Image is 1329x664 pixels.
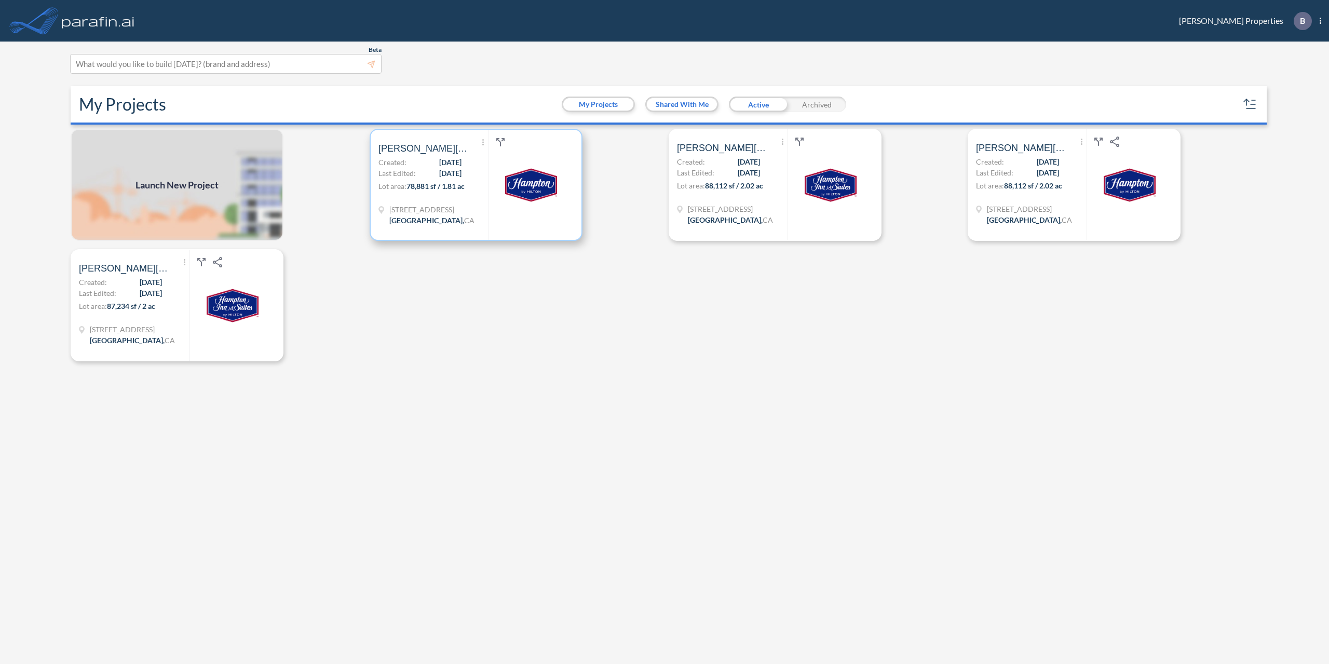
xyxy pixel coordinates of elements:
[71,129,283,241] img: add
[1062,215,1072,224] span: CA
[1163,12,1321,30] div: [PERSON_NAME] Properties
[439,157,462,168] span: [DATE]
[140,288,162,299] span: [DATE]
[378,182,406,191] span: Lot area:
[987,215,1062,224] span: [GEOGRAPHIC_DATA] ,
[976,156,1004,167] span: Created:
[378,168,416,179] span: Last Edited:
[738,156,760,167] span: [DATE]
[788,97,846,112] div: Archived
[677,167,714,178] span: Last Edited:
[365,129,664,241] a: [PERSON_NAME][GEOGRAPHIC_DATA]Created:[DATE]Last Edited:[DATE]Lot area:78,881 sf / 1.81 ac[STREET...
[1037,167,1059,178] span: [DATE]
[60,10,137,31] img: logo
[79,262,172,275] span: Bolthouse Hotel
[378,142,472,155] span: Bolthouse Hotel
[389,216,464,225] span: [GEOGRAPHIC_DATA] ,
[406,182,465,191] span: 78,881 sf / 1.81 ac
[79,94,166,114] h2: My Projects
[964,129,1263,241] a: [PERSON_NAME][GEOGRAPHIC_DATA]Created:[DATE]Last Edited:[DATE]Lot area:88,112 sf / 2.02 ac[STREET...
[1242,96,1258,113] button: sort
[389,204,474,215] span: 3443 Buena Vista Rd
[688,214,773,225] div: Bakersfield, CA
[90,324,175,335] span: 3443 Buena Vista Rd
[664,129,964,241] a: [PERSON_NAME][GEOGRAPHIC_DATA]Created:[DATE]Last Edited:[DATE]Lot area:88,112 sf / 2.02 ac[STREET...
[369,46,382,54] span: Beta
[79,288,116,299] span: Last Edited:
[90,335,175,346] div: Bakersfield, CA
[738,167,760,178] span: [DATE]
[705,181,763,190] span: 88,112 sf / 2.02 ac
[165,336,175,345] span: CA
[805,159,857,211] img: logo
[763,215,773,224] span: CA
[987,204,1072,214] span: 3443 Buena Vista Rd
[140,277,162,288] span: [DATE]
[135,178,219,192] span: Launch New Project
[563,98,633,111] button: My Projects
[647,98,717,111] button: Shared With Me
[378,157,406,168] span: Created:
[976,181,1004,190] span: Lot area:
[976,142,1069,154] span: Bolthouse Hotel
[1300,16,1305,25] p: B
[71,129,283,241] a: Launch New Project
[90,336,165,345] span: [GEOGRAPHIC_DATA] ,
[677,156,705,167] span: Created:
[505,159,557,211] img: logo
[207,279,259,331] img: logo
[688,215,763,224] span: [GEOGRAPHIC_DATA] ,
[79,277,107,288] span: Created:
[389,215,474,226] div: Bakersfield, CA
[987,214,1072,225] div: Bakersfield, CA
[688,204,773,214] span: 3443 Buena Vista Rd
[677,142,770,154] span: Bolthouse Hotel
[1104,159,1156,211] img: logo
[464,216,474,225] span: CA
[79,302,107,310] span: Lot area:
[439,168,462,179] span: [DATE]
[1037,156,1059,167] span: [DATE]
[1004,181,1062,190] span: 88,112 sf / 2.02 ac
[729,97,788,112] div: Active
[976,167,1013,178] span: Last Edited:
[66,249,365,361] a: [PERSON_NAME][GEOGRAPHIC_DATA]Created:[DATE]Last Edited:[DATE]Lot area:87,234 sf / 2 ac[STREET_AD...
[107,302,155,310] span: 87,234 sf / 2 ac
[677,181,705,190] span: Lot area:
